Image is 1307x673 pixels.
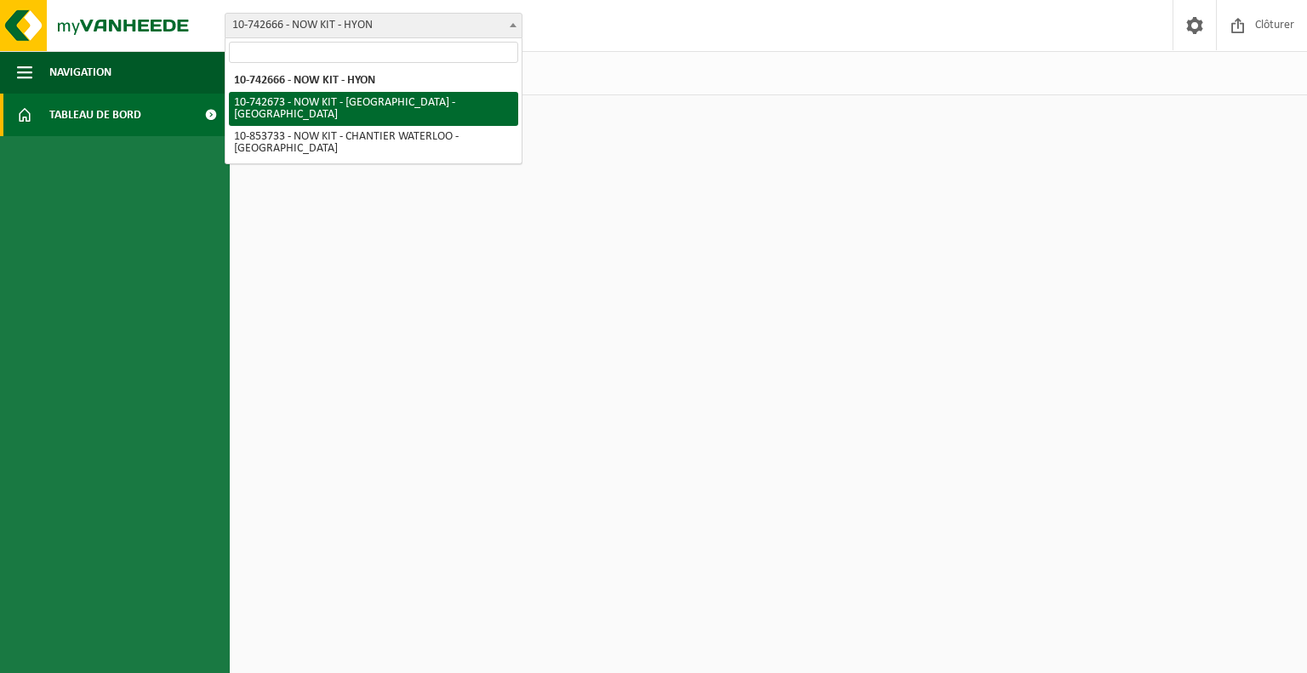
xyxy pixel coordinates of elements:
[49,51,111,94] span: Navigation
[225,14,522,37] span: 10-742666 - NOW KIT - HYON
[49,94,141,136] span: Tableau de bord
[229,92,518,126] li: 10-742673 - NOW KIT - [GEOGRAPHIC_DATA] - [GEOGRAPHIC_DATA]
[225,13,522,38] span: 10-742666 - NOW KIT - HYON
[229,126,518,160] li: 10-853733 - NOW KIT - CHANTIER WATERLOO - [GEOGRAPHIC_DATA]
[229,70,518,92] li: 10-742666 - NOW KIT - HYON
